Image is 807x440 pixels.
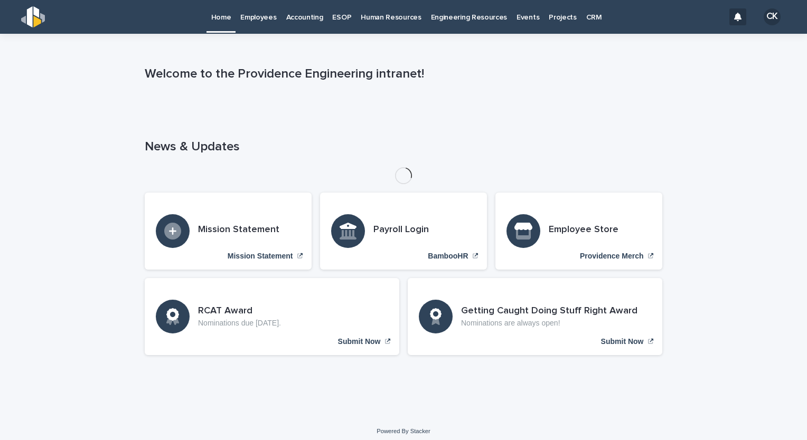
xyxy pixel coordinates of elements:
[601,337,644,346] p: Submit Now
[145,66,658,82] p: Welcome to the Providence Engineering intranet!
[145,139,662,155] h1: News & Updates
[145,278,399,355] a: Submit Now
[198,224,279,236] h3: Mission Statement
[377,428,430,434] a: Powered By Stacker
[549,224,618,236] h3: Employee Store
[495,193,662,270] a: Providence Merch
[428,252,468,261] p: BambooHR
[228,252,293,261] p: Mission Statement
[320,193,487,270] a: BambooHR
[198,319,281,328] p: Nominations due [DATE].
[461,305,637,317] h3: Getting Caught Doing Stuff Right Award
[580,252,644,261] p: Providence Merch
[338,337,381,346] p: Submit Now
[198,305,281,317] h3: RCAT Award
[373,224,429,236] h3: Payroll Login
[408,278,662,355] a: Submit Now
[461,319,637,328] p: Nominations are always open!
[764,8,781,25] div: CK
[145,193,312,270] a: Mission Statement
[21,6,45,27] img: s5b5MGTdWwFoU4EDV7nw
